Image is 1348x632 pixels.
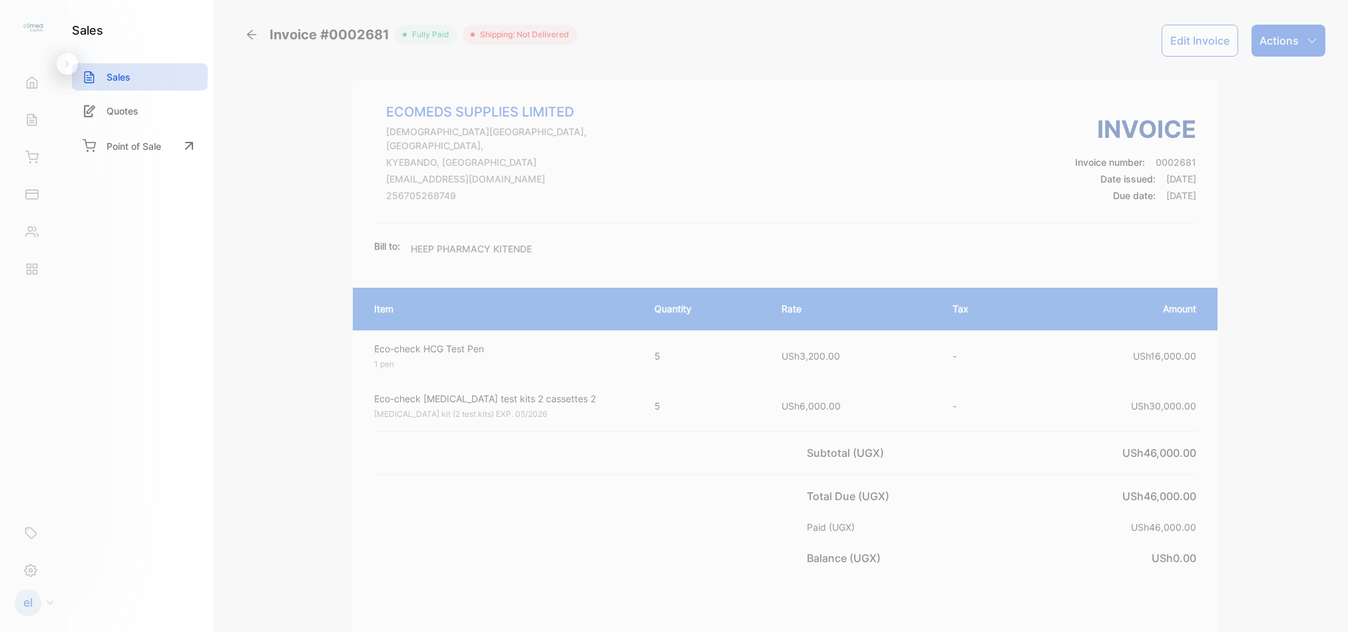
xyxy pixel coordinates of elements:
[1251,25,1325,57] button: Actions
[374,408,630,420] p: [MEDICAL_DATA] kit (2 test kits) EXP. 05/2026
[807,520,860,534] p: Paid (UGX)
[107,104,138,118] p: Quotes
[386,188,642,202] p: 256705268749
[1122,446,1196,460] span: USh46,000.00
[374,358,630,370] p: 1 pen
[386,102,642,122] p: ECOMEDS SUPPLIES LIMITED
[1166,173,1196,184] span: [DATE]
[374,239,400,253] p: Bill to:
[654,349,755,363] p: 5
[374,302,628,316] p: Item
[1075,111,1196,147] h3: Invoice
[72,63,208,91] a: Sales
[1133,350,1196,362] span: USh16,000.00
[1162,25,1238,57] button: Edit Invoice
[953,302,1011,316] p: Tax
[72,21,103,39] h1: sales
[782,302,926,316] p: Rate
[407,29,449,41] span: fully paid
[807,488,895,504] p: Total Due (UGX)
[1131,521,1196,533] span: USh46,000.00
[807,445,889,461] p: Subtotal (UGX)
[1156,157,1196,168] span: 0002681
[1259,33,1299,49] p: Actions
[270,25,395,45] span: Invoice #0002681
[72,97,208,125] a: Quotes
[807,550,886,566] p: Balance (UGX)
[23,17,43,37] img: logo
[386,125,642,153] p: [DEMOGRAPHIC_DATA][GEOGRAPHIC_DATA], [GEOGRAPHIC_DATA],
[1292,576,1348,632] iframe: LiveChat chat widget
[386,172,642,186] p: [EMAIL_ADDRESS][DOMAIN_NAME]
[1152,551,1196,565] span: USh0.00
[953,399,1011,413] p: -
[107,70,130,84] p: Sales
[782,350,840,362] span: USh3,200.00
[107,139,161,153] p: Point of Sale
[782,400,841,412] span: USh6,000.00
[654,302,755,316] p: Quantity
[1037,302,1196,316] p: Amount
[1166,190,1196,201] span: [DATE]
[654,399,755,413] p: 5
[1113,190,1156,201] span: Due date:
[386,155,642,169] p: KYEBANDO, [GEOGRAPHIC_DATA]
[374,392,630,406] p: Eco-check [MEDICAL_DATA] test kits 2 cassettes 2
[475,29,569,41] span: Shipping: Not Delivered
[374,342,630,356] p: Eco-check HCG Test Pen
[23,594,33,611] p: el
[953,349,1011,363] p: -
[1131,400,1196,412] span: USh30,000.00
[72,131,208,160] a: Point of Sale
[411,242,532,256] p: HEEP PHARMACY KITENDE
[1075,157,1145,168] span: Invoice number:
[1122,489,1196,503] span: USh46,000.00
[1100,173,1156,184] span: Date issued:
